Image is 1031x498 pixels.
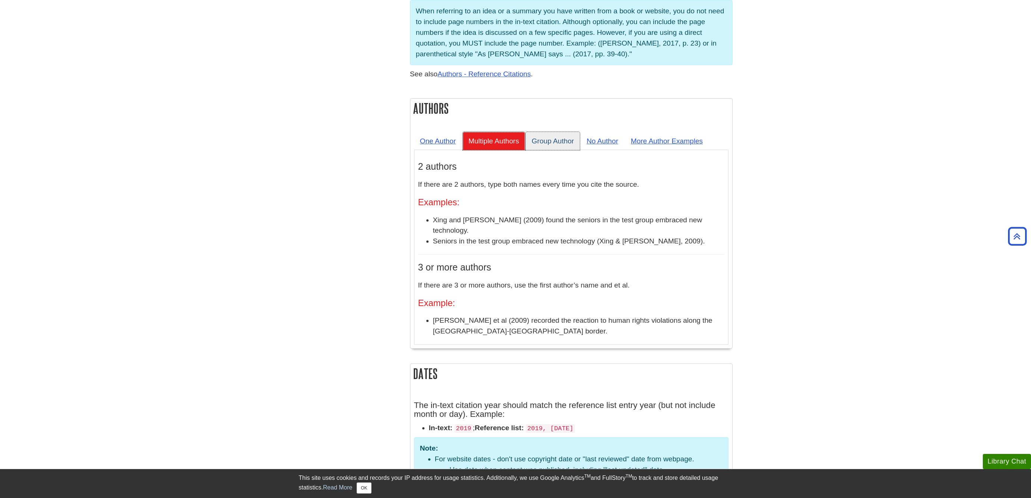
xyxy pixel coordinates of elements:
[433,236,724,247] li: Seniors in the test group embraced new technology (Xing & [PERSON_NAME], 2009).
[418,280,724,291] p: If there are 3 or more authors, use the first author’s name and et al.
[323,484,352,491] a: Read More
[429,424,453,432] strong: In-text:
[410,69,733,80] p: See also .
[626,474,632,479] sup: TM
[429,423,728,434] li: ;
[435,454,723,475] li: For website dates - don't use copyright date or "last reviewed" date from webpage.
[450,465,723,475] li: Use date when content was published, including "last updated" date
[983,454,1031,469] button: Library Chat
[357,482,371,494] button: Close
[433,215,724,236] li: Xing and [PERSON_NAME] (2009) found the seniors in the test group embraced new technology.
[526,424,575,433] code: 2019, [DATE]
[433,315,724,337] li: [PERSON_NAME] et al (2009) recorded the reaction to human rights violations along the [GEOGRAPHIC...
[414,132,462,150] a: One Author
[584,474,591,479] sup: TM
[410,99,732,118] h2: Authors
[581,132,624,150] a: No Author
[410,364,732,384] h2: Dates
[526,132,580,150] a: Group Author
[416,6,727,59] p: When referring to an idea or a summary you have written from a book or website, you do not need t...
[299,474,733,494] div: This site uses cookies and records your IP address for usage statistics. Additionally, we use Goo...
[418,262,724,273] h3: 3 or more authors
[418,298,724,308] h4: Example:
[418,161,724,172] h3: 2 authors
[420,444,438,452] strong: Note:
[414,401,728,419] h4: The in-text citation year should match the reference list entry year (but not include month or da...
[455,424,473,433] code: 2019
[437,70,531,78] a: Authors - Reference Citations
[463,132,525,150] a: Multiple Authors
[625,132,709,150] a: More Author Examples
[475,424,524,432] strong: Reference list:
[418,197,724,207] h4: Examples:
[418,179,724,190] p: If there are 2 authors, type both names every time you cite the source.
[1005,231,1029,241] a: Back to Top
